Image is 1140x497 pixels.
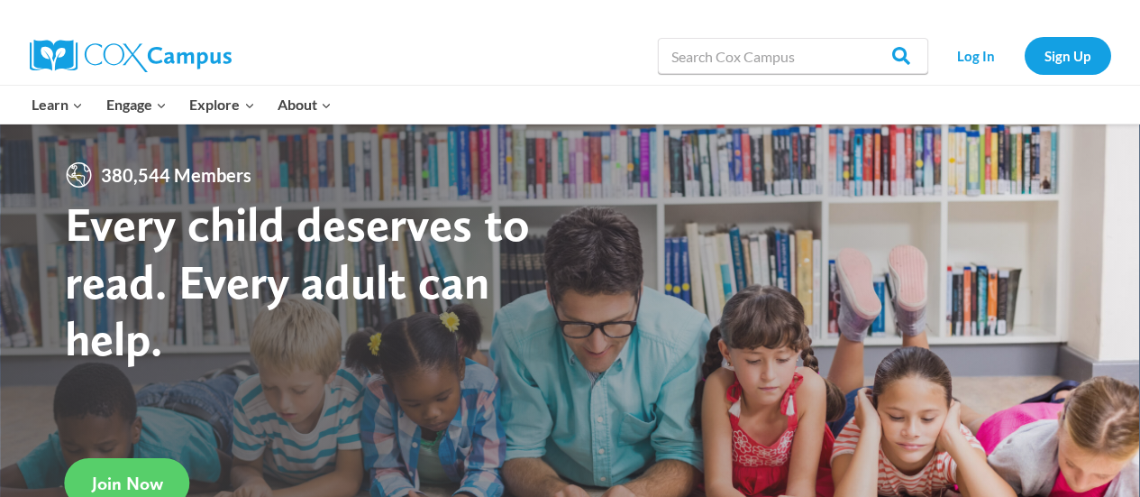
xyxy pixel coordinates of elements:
[1025,37,1111,74] a: Sign Up
[278,93,332,116] span: About
[937,37,1111,74] nav: Secondary Navigation
[21,86,343,124] nav: Primary Navigation
[658,38,928,74] input: Search Cox Campus
[92,473,163,494] span: Join Now
[65,195,530,367] strong: Every child deserves to read. Every adult can help.
[189,93,254,116] span: Explore
[32,93,83,116] span: Learn
[106,93,167,116] span: Engage
[937,37,1016,74] a: Log In
[30,40,232,72] img: Cox Campus
[94,161,259,189] span: 380,544 Members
